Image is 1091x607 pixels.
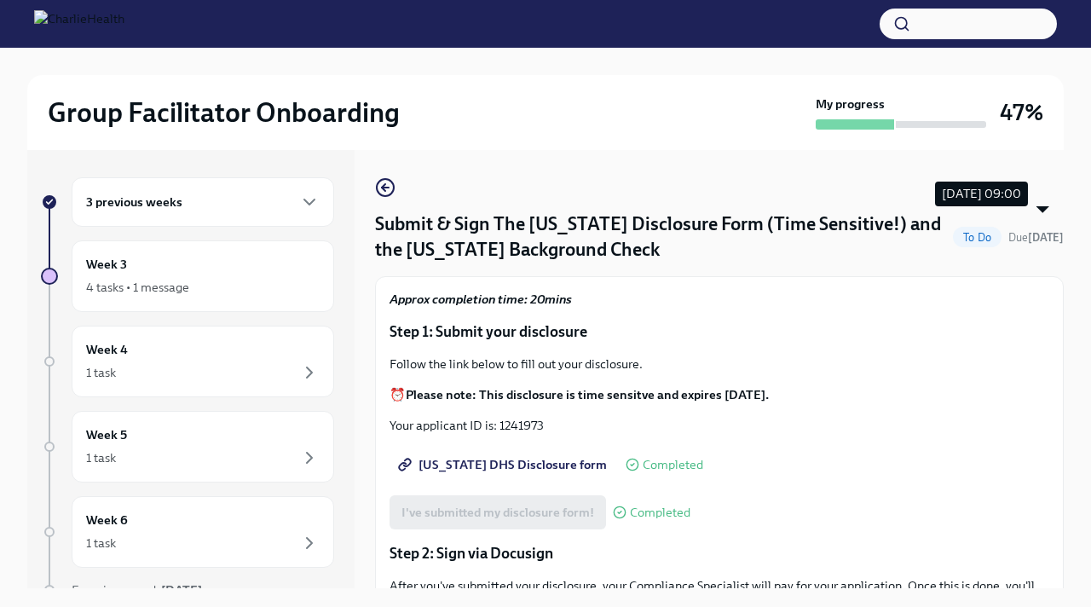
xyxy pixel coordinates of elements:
div: 1 task [86,364,116,381]
h6: 3 previous weeks [86,193,182,211]
a: Week 34 tasks • 1 message [41,240,334,312]
a: Week 61 task [41,496,334,568]
span: To Do [953,231,1002,244]
span: Due [1008,231,1064,244]
div: 4 tasks • 1 message [86,279,189,296]
h2: Group Facilitator Onboarding [48,95,400,130]
div: 3 previous weeks [72,177,334,227]
p: Step 2: Sign via Docusign [390,543,1049,564]
div: 1 task [86,449,116,466]
p: Step 1: Submit your disclosure [390,321,1049,342]
img: CharlieHealth [34,10,124,38]
span: Completed [643,459,703,471]
div: 1 task [86,535,116,552]
a: Week 41 task [41,326,334,397]
span: Completed [630,506,690,519]
h4: Submit & Sign The [US_STATE] Disclosure Form (Time Sensitive!) and the [US_STATE] Background Check [375,211,946,263]
h6: Week 6 [86,511,128,529]
strong: [DATE] [161,582,202,598]
h6: Week 4 [86,340,128,359]
strong: Please note: This disclosure is time sensitve and expires [DATE]. [406,387,769,402]
a: Week 51 task [41,411,334,483]
h6: Week 3 [86,255,127,274]
strong: [DATE] [1028,231,1064,244]
h6: Week 5 [86,425,127,444]
span: [US_STATE] DHS Disclosure form [401,456,607,473]
p: Your applicant ID is: 1241973 [390,417,1049,434]
span: Experience ends [72,582,202,598]
p: ⏰ [390,386,1049,403]
a: [US_STATE] DHS Disclosure form [390,448,619,482]
h3: 47% [1000,97,1043,128]
p: Follow the link below to fill out your disclosure. [390,356,1049,373]
strong: Approx completion time: 20mins [390,292,572,307]
strong: My progress [816,95,885,113]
